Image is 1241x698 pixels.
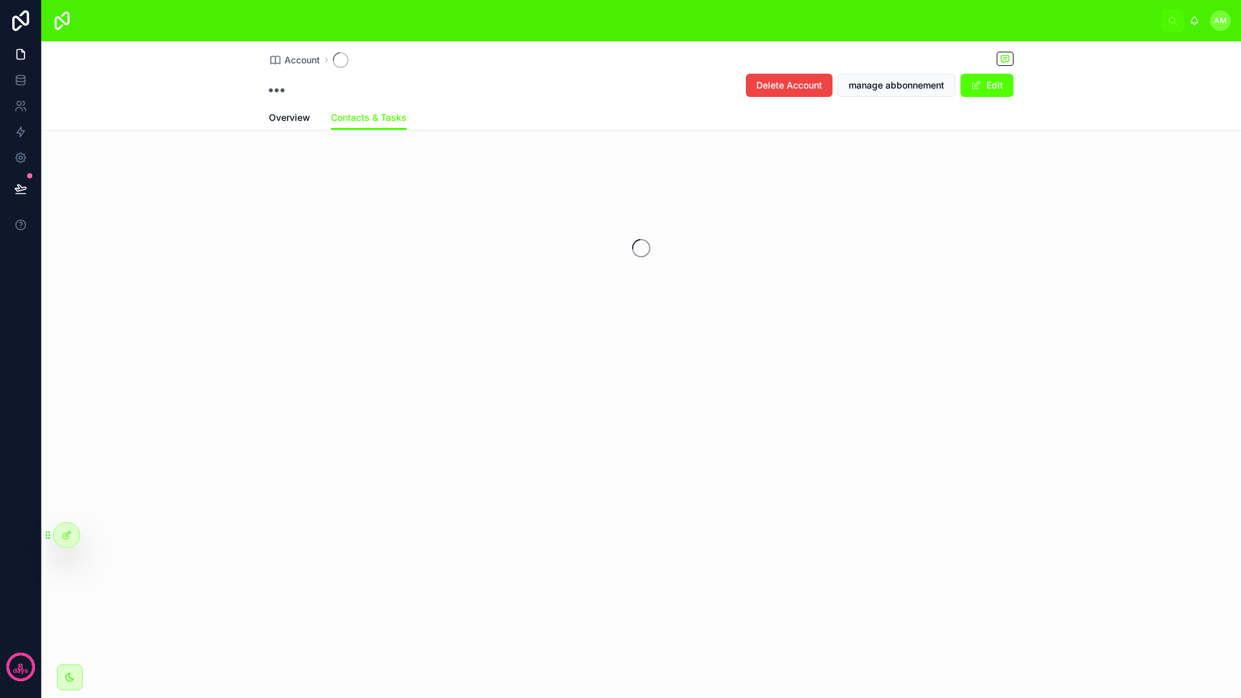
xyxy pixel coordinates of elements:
a: Overview [269,106,310,132]
span: Contacts & Tasks [331,111,407,124]
span: Overview [269,111,310,124]
p: 8 [17,661,23,673]
button: Delete Account [746,74,833,97]
img: App logo [52,10,72,31]
span: Delete Account [756,79,822,92]
p: days [13,666,28,676]
span: Account [284,54,320,67]
span: manage abbonnement [849,79,944,92]
button: manage abbonnement [838,74,955,97]
span: AM [1214,16,1227,26]
button: Edit [960,74,1013,97]
div: scrollable content [83,18,1161,23]
a: Contacts & Tasks [331,106,407,131]
a: Account [269,54,320,67]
